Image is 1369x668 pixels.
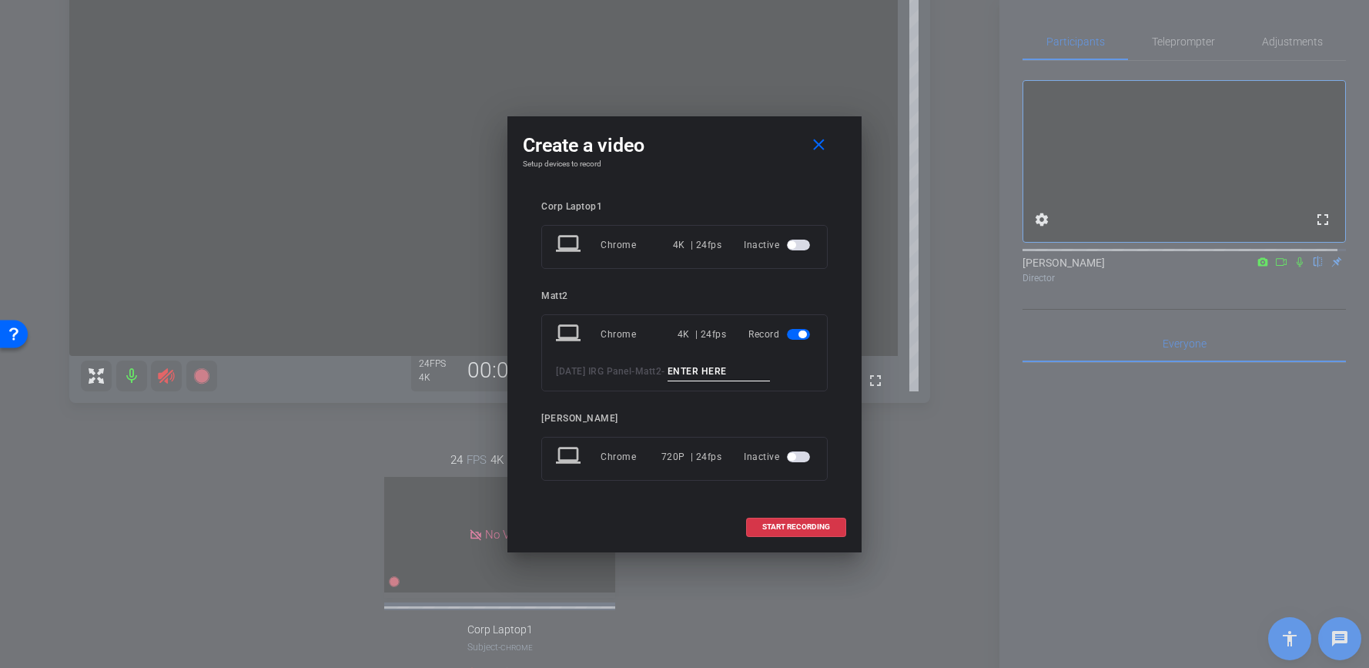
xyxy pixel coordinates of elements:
div: Inactive [744,443,813,471]
input: ENTER HERE [668,362,771,381]
span: Matt2 [635,366,662,377]
mat-icon: laptop [556,321,584,348]
span: - [661,366,665,377]
div: [PERSON_NAME] [541,413,828,425]
div: Chrome [601,321,678,348]
span: START RECORDING [762,523,830,531]
mat-icon: laptop [556,443,584,471]
h4: Setup devices to record [523,159,846,169]
div: Create a video [523,132,846,159]
mat-icon: close [809,136,828,155]
mat-icon: laptop [556,231,584,259]
div: 720P | 24fps [661,443,722,471]
div: Matt2 [541,290,828,302]
div: Chrome [601,231,673,259]
div: Corp Laptop1 [541,201,828,213]
div: 4K | 24fps [673,231,722,259]
div: Record [748,321,813,348]
div: 4K | 24fps [678,321,727,348]
div: Inactive [744,231,813,259]
div: Chrome [601,443,661,471]
span: - [631,366,635,377]
button: START RECORDING [746,518,846,537]
span: [DATE] IRG Panel [556,366,631,377]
